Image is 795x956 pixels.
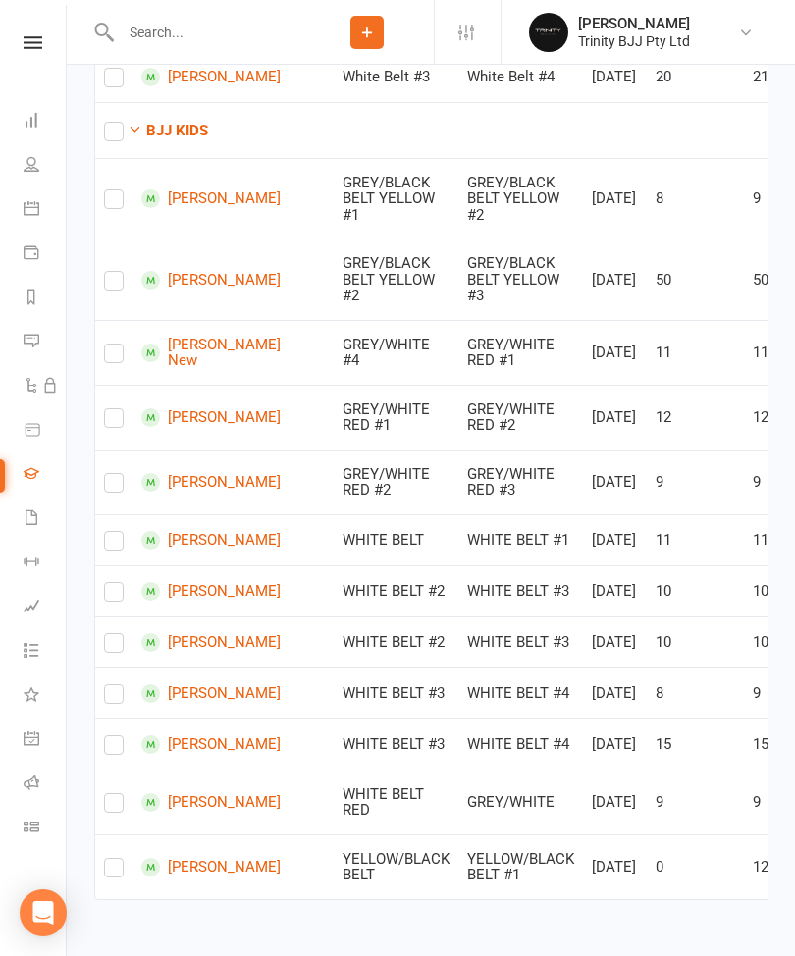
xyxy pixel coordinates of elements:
[458,385,583,450] td: GREY/WHITE RED #2
[583,239,647,320] td: [DATE]
[458,514,583,565] td: WHITE BELT #1
[583,385,647,450] td: [DATE]
[334,320,458,385] td: GREY/WHITE #4
[578,15,690,32] div: [PERSON_NAME]
[647,51,744,102] td: 20
[458,158,583,239] td: GREY/BLACK BELT YELLOW #2
[458,718,583,770] td: WHITE BELT #4
[647,565,744,616] td: 10
[141,473,281,492] a: [PERSON_NAME]
[583,718,647,770] td: [DATE]
[647,320,744,385] td: 11
[146,122,208,139] strong: BJJ KIDS
[458,770,583,834] td: GREY/WHITE
[458,834,583,899] td: YELLOW/BLACK BELT #1
[24,807,68,851] a: Class kiosk mode
[141,337,281,369] a: [PERSON_NAME] New
[24,144,68,188] a: People
[583,770,647,834] td: [DATE]
[647,834,744,899] td: 0
[24,233,68,277] a: Payments
[141,684,281,703] a: [PERSON_NAME]
[583,450,647,514] td: [DATE]
[24,100,68,144] a: Dashboard
[647,718,744,770] td: 15
[141,408,281,427] a: [PERSON_NAME]
[458,565,583,616] td: WHITE BELT #3
[647,667,744,718] td: 8
[141,633,281,652] a: [PERSON_NAME]
[458,51,583,102] td: White Belt #4
[334,385,458,450] td: GREY/WHITE RED #1
[141,271,281,290] a: [PERSON_NAME]
[141,793,281,812] a: [PERSON_NAME]
[647,616,744,667] td: 10
[458,667,583,718] td: WHITE BELT #4
[334,514,458,565] td: WHITE BELT
[458,450,583,514] td: GREY/WHITE RED #3
[334,565,458,616] td: WHITE BELT #2
[334,616,458,667] td: WHITE BELT #2
[583,834,647,899] td: [DATE]
[24,277,68,321] a: Reports
[24,409,68,453] a: Product Sales
[334,770,458,834] td: WHITE BELT RED
[141,858,281,876] a: [PERSON_NAME]
[141,68,281,86] a: [PERSON_NAME]
[24,674,68,718] a: What's New
[647,239,744,320] td: 50
[24,586,68,630] a: Assessments
[334,239,458,320] td: GREY/BLACK BELT YELLOW #2
[583,320,647,385] td: [DATE]
[647,158,744,239] td: 8
[583,667,647,718] td: [DATE]
[458,616,583,667] td: WHITE BELT #3
[141,531,281,550] a: [PERSON_NAME]
[24,763,68,807] a: Roll call kiosk mode
[334,51,458,102] td: White Belt #3
[458,320,583,385] td: GREY/WHITE RED #1
[583,158,647,239] td: [DATE]
[141,582,281,601] a: [PERSON_NAME]
[647,450,744,514] td: 9
[334,718,458,770] td: WHITE BELT #3
[334,834,458,899] td: YELLOW/BLACK BELT
[128,119,208,142] button: BJJ KIDS
[141,735,281,754] a: [PERSON_NAME]
[334,158,458,239] td: GREY/BLACK BELT YELLOW #1
[647,770,744,834] td: 9
[578,32,690,50] div: Trinity BJJ Pty Ltd
[583,51,647,102] td: [DATE]
[24,188,68,233] a: Calendar
[529,13,568,52] img: thumb_image1712106278.png
[583,616,647,667] td: [DATE]
[115,19,300,46] input: Search...
[334,667,458,718] td: WHITE BELT #3
[583,514,647,565] td: [DATE]
[24,718,68,763] a: General attendance kiosk mode
[458,239,583,320] td: GREY/BLACK BELT YELLOW #3
[141,189,281,208] a: [PERSON_NAME]
[583,565,647,616] td: [DATE]
[647,514,744,565] td: 11
[20,889,67,936] div: Open Intercom Messenger
[647,385,744,450] td: 12
[334,450,458,514] td: GREY/WHITE RED #2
